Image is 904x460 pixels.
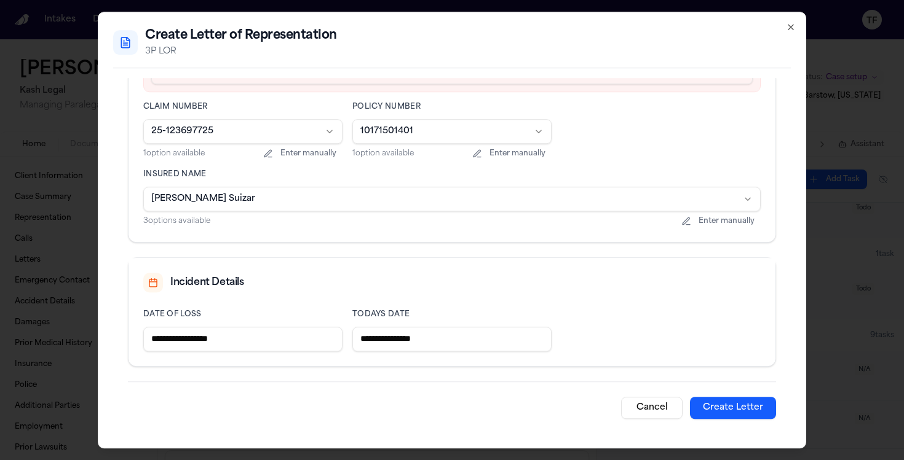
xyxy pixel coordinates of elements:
[675,215,761,227] button: Enter manually
[143,310,343,319] label: date of loss
[466,147,552,160] button: Enter manually
[352,150,414,157] span: 1 option available
[143,102,343,112] label: Claim Number
[143,150,205,157] span: 1 option available
[257,147,343,160] button: Enter manually
[143,170,761,179] label: Insured Name
[145,45,337,58] p: 3P LOR
[145,27,337,44] h2: Create Letter of Representation
[690,397,776,419] button: Create Letter
[170,275,761,290] div: Incident Details
[352,102,552,112] label: Policy Number
[143,217,210,225] span: 3 option s available
[621,397,683,419] button: Cancel
[352,310,552,319] label: todays date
